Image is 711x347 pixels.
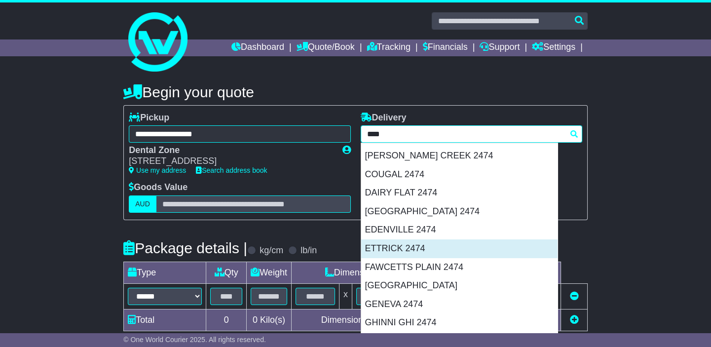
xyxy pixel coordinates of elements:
[247,309,292,331] td: Kilo(s)
[569,291,578,301] a: Remove this item
[253,315,258,325] span: 0
[423,39,468,56] a: Financials
[129,182,187,193] label: Goods Value
[361,221,558,239] div: EDENVILLE 2474
[124,309,206,331] td: Total
[532,39,575,56] a: Settings
[361,239,558,258] div: ETTRICK 2474
[206,309,247,331] td: 0
[129,145,332,156] div: Dental Zone
[260,245,283,256] label: kg/cm
[361,147,558,165] div: [PERSON_NAME] CREEK 2474
[123,336,266,344] span: © One World Courier 2025. All rights reserved.
[123,240,247,256] h4: Package details |
[196,166,267,174] a: Search address book
[361,125,582,143] typeahead: Please provide city
[480,39,520,56] a: Support
[129,156,332,167] div: [STREET_ADDRESS]
[361,184,558,202] div: DAIRY FLAT 2474
[367,39,411,56] a: Tracking
[123,84,588,100] h4: Begin your quote
[339,283,352,309] td: x
[361,258,558,277] div: FAWCETTS PLAIN 2474
[231,39,284,56] a: Dashboard
[300,245,317,256] label: lb/in
[569,315,578,325] a: Add new item
[361,202,558,221] div: [GEOGRAPHIC_DATA] 2474
[129,113,169,123] label: Pickup
[291,262,460,283] td: Dimensions (L x W x H)
[124,262,206,283] td: Type
[297,39,355,56] a: Quote/Book
[206,262,247,283] td: Qty
[361,313,558,332] div: GHINNI GHI 2474
[129,166,186,174] a: Use my address
[361,113,407,123] label: Delivery
[361,165,558,184] div: COUGAL 2474
[361,276,558,295] div: [GEOGRAPHIC_DATA]
[291,309,460,331] td: Dimensions in Centimetre(s)
[129,195,156,213] label: AUD
[361,295,558,314] div: GENEVA 2474
[247,262,292,283] td: Weight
